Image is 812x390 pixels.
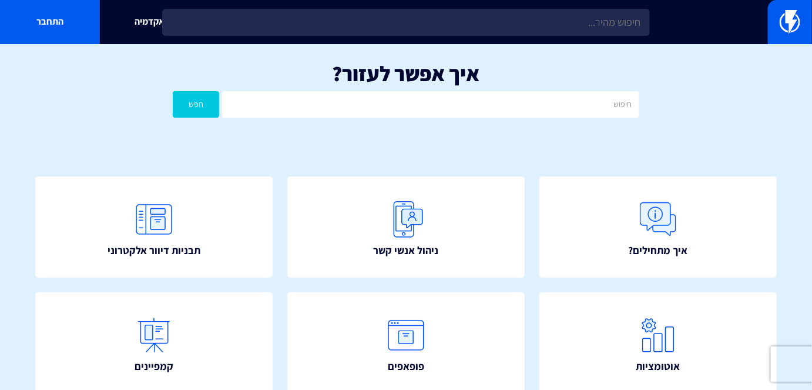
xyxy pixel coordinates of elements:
h1: איך אפשר לעזור? [18,62,794,85]
span: אוטומציות [636,359,680,374]
input: חיפוש [222,91,639,118]
button: חפש [173,91,219,118]
a: תבניות דיוור אלקטרוני [35,176,273,278]
span: קמפיינים [135,359,173,374]
span: תבניות דיוור אלקטרוני [108,243,200,258]
span: ניהול אנשי קשר [374,243,439,258]
a: ניהול אנשי קשר [287,176,525,278]
span: איך מתחילים? [629,243,688,258]
a: איך מתחילים? [539,176,777,278]
span: פופאפים [388,359,424,374]
input: חיפוש מהיר... [162,9,649,36]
